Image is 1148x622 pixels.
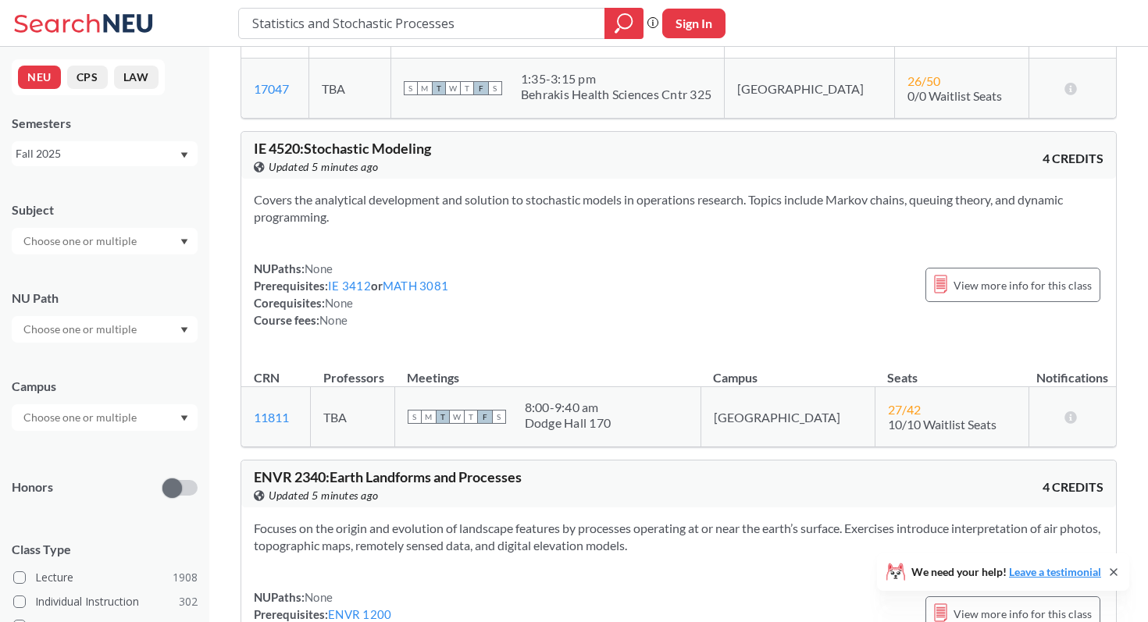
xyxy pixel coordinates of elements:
div: NU Path [12,290,198,307]
span: None [305,590,333,604]
th: Notifications [1029,354,1116,387]
button: CPS [67,66,108,89]
span: 10/10 Waitlist Seats [888,417,996,432]
div: Campus [12,378,198,395]
span: M [418,81,432,95]
span: IE 4520 : Stochastic Modeling [254,140,431,157]
p: Honors [12,478,53,496]
span: None [305,261,333,275]
section: Covers the analytical development and solution to stochastic models in operations research. Topic... [254,191,1103,226]
svg: Dropdown arrow [180,327,188,333]
div: magnifying glass [604,8,644,39]
span: 302 [179,593,198,610]
th: Seats [875,354,1029,387]
span: 0/0 Waitlist Seats [907,88,1002,103]
label: Lecture [13,567,198,588]
div: NUPaths: Prerequisites: or Corequisites: Course fees: [254,260,448,329]
div: Behrakis Health Sciences Cntr 325 [521,87,711,102]
svg: Dropdown arrow [180,239,188,245]
a: 11811 [254,410,289,425]
span: S [488,81,502,95]
span: Updated 5 minutes ago [269,158,379,176]
span: 27 / 42 [888,402,921,417]
td: [GEOGRAPHIC_DATA] [701,387,875,447]
input: Choose one or multiple [16,408,147,427]
button: LAW [114,66,159,89]
span: W [450,410,464,424]
span: None [319,313,348,327]
span: T [464,410,478,424]
td: [GEOGRAPHIC_DATA] [725,59,895,119]
span: View more info for this class [954,275,1092,295]
div: Dodge Hall 170 [525,415,611,431]
svg: Dropdown arrow [180,152,188,158]
td: TBA [308,59,390,119]
span: Updated 5 minutes ago [269,487,379,504]
span: M [422,410,436,424]
label: Individual Instruction [13,592,198,612]
span: 4 CREDITS [1043,478,1103,496]
div: Dropdown arrow [12,404,198,431]
svg: Dropdown arrow [180,415,188,421]
span: S [408,410,422,424]
a: ENVR 1200 [328,607,391,621]
span: 1908 [173,569,198,586]
span: None [325,296,353,310]
td: TBA [311,387,395,447]
span: 4 CREDITS [1043,150,1103,167]
span: T [436,410,450,424]
input: Choose one or multiple [16,232,147,251]
svg: magnifying glass [615,12,633,34]
a: MATH 3081 [383,279,448,293]
div: 8:00 - 9:40 am [525,400,611,415]
span: S [492,410,506,424]
a: IE 3412 [328,279,371,293]
span: Class Type [12,541,198,558]
button: NEU [18,66,61,89]
input: Choose one or multiple [16,320,147,339]
span: T [432,81,446,95]
span: W [446,81,460,95]
section: Focuses on the origin and evolution of landscape features by processes operating at or near the e... [254,520,1103,554]
div: Fall 2025Dropdown arrow [12,141,198,166]
div: CRN [254,369,280,386]
span: F [474,81,488,95]
span: We need your help! [911,567,1101,578]
div: Dropdown arrow [12,228,198,254]
th: Professors [311,354,395,387]
span: F [478,410,492,424]
div: Semesters [12,115,198,132]
div: Dropdown arrow [12,316,198,343]
a: Leave a testimonial [1009,565,1101,578]
span: ENVR 2340 : Earth Landforms and Processes [254,468,522,485]
div: 1:35 - 3:15 pm [521,71,711,87]
div: Subject [12,201,198,219]
span: S [404,81,418,95]
button: Sign In [662,9,726,38]
div: Fall 2025 [16,145,179,162]
input: Class, professor, course number, "phrase" [251,10,594,37]
th: Campus [701,354,875,387]
a: 17047 [254,81,289,96]
th: Meetings [394,354,701,387]
span: T [460,81,474,95]
span: 26 / 50 [907,73,940,88]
